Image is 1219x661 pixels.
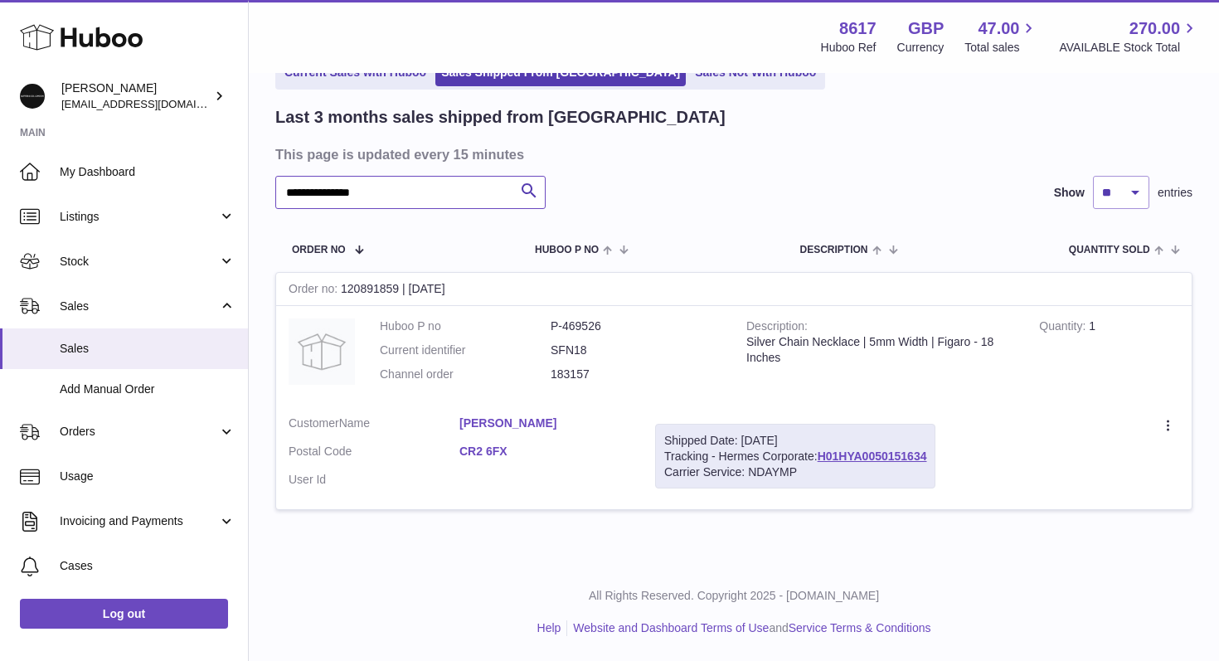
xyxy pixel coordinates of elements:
dt: Channel order [380,367,551,382]
span: entries [1158,185,1192,201]
div: [PERSON_NAME] [61,80,211,112]
td: 1 [1027,306,1192,403]
span: Stock [60,254,218,270]
li: and [567,620,930,636]
a: Service Terms & Conditions [789,621,931,634]
span: [EMAIL_ADDRESS][DOMAIN_NAME] [61,97,244,110]
p: All Rights Reserved. Copyright 2025 - [DOMAIN_NAME] [262,588,1206,604]
a: 47.00 Total sales [964,17,1038,56]
div: Huboo Ref [821,40,877,56]
strong: GBP [908,17,944,40]
span: 270.00 [1129,17,1180,40]
strong: Order no [289,282,341,299]
dd: P-469526 [551,318,721,334]
label: Show [1054,185,1085,201]
img: no-photo.jpg [289,318,355,385]
span: Cases [60,558,236,574]
span: Orders [60,424,218,440]
a: 270.00 AVAILABLE Stock Total [1059,17,1199,56]
a: [PERSON_NAME] [459,416,630,431]
span: 47.00 [978,17,1019,40]
dt: User Id [289,472,459,488]
a: H01HYA0050151634 [818,450,927,463]
span: Huboo P no [535,245,599,255]
span: Sales [60,299,218,314]
h3: This page is updated every 15 minutes [275,145,1188,163]
div: Tracking - Hermes Corporate: [655,424,935,489]
span: Quantity Sold [1069,245,1150,255]
dt: Postal Code [289,444,459,464]
h2: Last 3 months sales shipped from [GEOGRAPHIC_DATA] [275,106,726,129]
dt: Current identifier [380,343,551,358]
span: Description [799,245,867,255]
span: Order No [292,245,346,255]
span: Listings [60,209,218,225]
dt: Name [289,416,459,435]
span: AVAILABLE Stock Total [1059,40,1199,56]
span: My Dashboard [60,164,236,180]
span: Sales [60,341,236,357]
a: Log out [20,599,228,629]
span: Invoicing and Payments [60,513,218,529]
div: 120891859 | [DATE] [276,273,1192,306]
img: hello@alfredco.com [20,84,45,109]
strong: Description [746,319,808,337]
span: Customer [289,416,339,430]
span: Total sales [964,40,1038,56]
a: Help [537,621,561,634]
div: Carrier Service: NDAYMP [664,464,926,480]
strong: 8617 [839,17,877,40]
dd: SFN18 [551,343,721,358]
dd: 183157 [551,367,721,382]
div: Silver Chain Necklace | 5mm Width | Figaro - 18 Inches [746,334,1014,366]
span: Add Manual Order [60,382,236,397]
dt: Huboo P no [380,318,551,334]
div: Shipped Date: [DATE] [664,433,926,449]
a: CR2 6FX [459,444,630,459]
span: Usage [60,469,236,484]
a: Website and Dashboard Terms of Use [573,621,769,634]
div: Currency [897,40,945,56]
strong: Quantity [1039,319,1089,337]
